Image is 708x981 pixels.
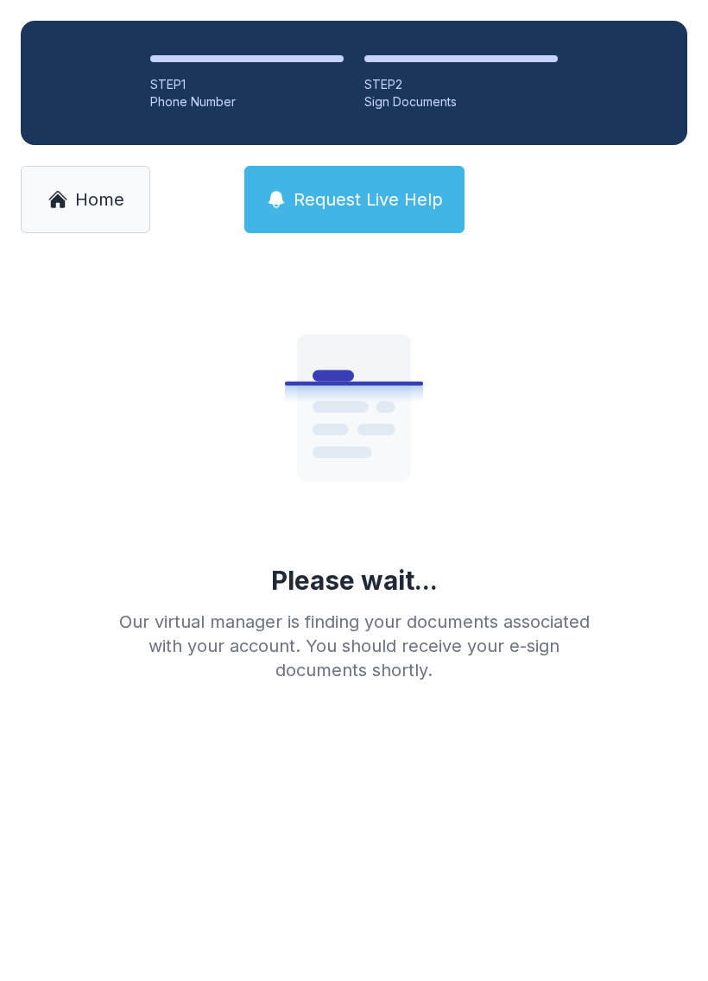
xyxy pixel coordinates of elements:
div: Phone Number [150,93,344,111]
div: STEP 1 [150,76,344,93]
div: Please wait... [271,565,438,596]
div: Our virtual manager is finding your documents associated with your account. You should receive yo... [105,610,603,682]
span: Home [75,187,124,212]
div: STEP 2 [364,76,558,93]
div: Sign Documents [364,93,558,111]
span: Request Live Help [294,187,443,212]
